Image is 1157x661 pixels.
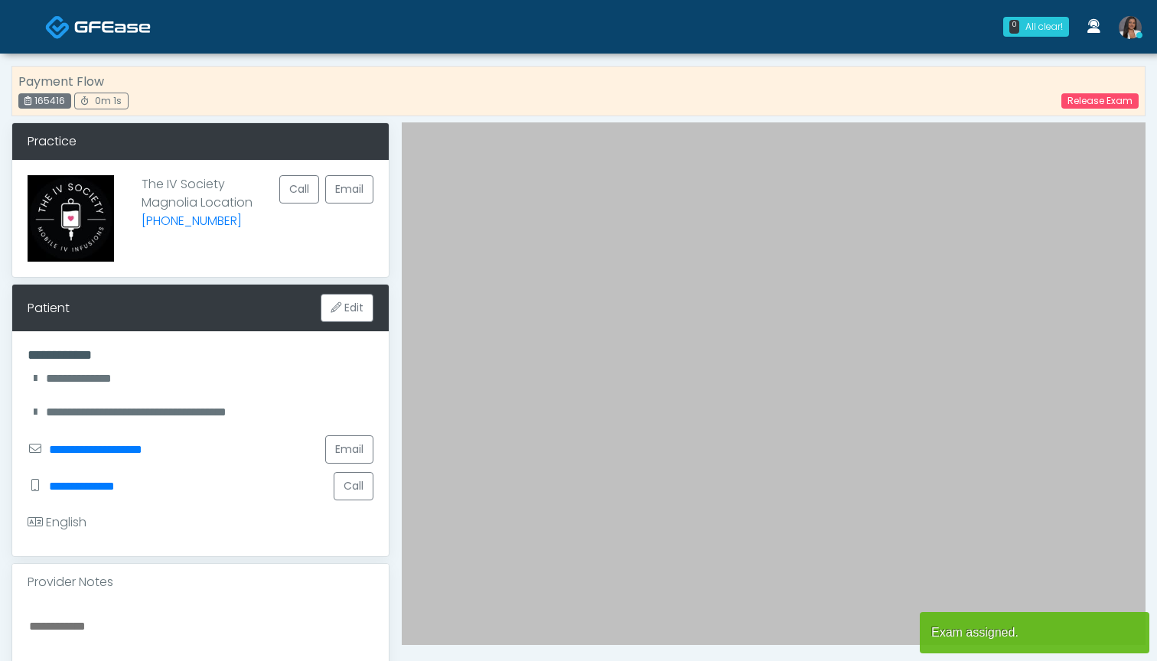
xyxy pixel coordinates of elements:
[18,73,104,90] strong: Payment Flow
[12,564,389,601] div: Provider Notes
[142,175,253,249] p: The IV Society Magnolia Location
[45,2,151,51] a: Docovia
[45,15,70,40] img: Docovia
[95,94,122,107] span: 0m 1s
[1025,20,1063,34] div: All clear!
[1119,16,1142,39] img: Anjali Nandakumar
[1061,93,1139,109] a: Release Exam
[325,175,373,204] a: Email
[321,294,373,322] button: Edit
[142,212,242,230] a: [PHONE_NUMBER]
[28,513,86,532] div: English
[74,19,151,34] img: Docovia
[1009,20,1019,34] div: 0
[920,612,1149,653] article: Exam assigned.
[28,299,70,317] div: Patient
[18,93,71,109] div: 165416
[279,175,319,204] button: Call
[28,175,114,262] img: Provider image
[325,435,373,464] a: Email
[994,11,1078,43] a: 0 All clear!
[12,123,389,160] div: Practice
[334,472,373,500] button: Call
